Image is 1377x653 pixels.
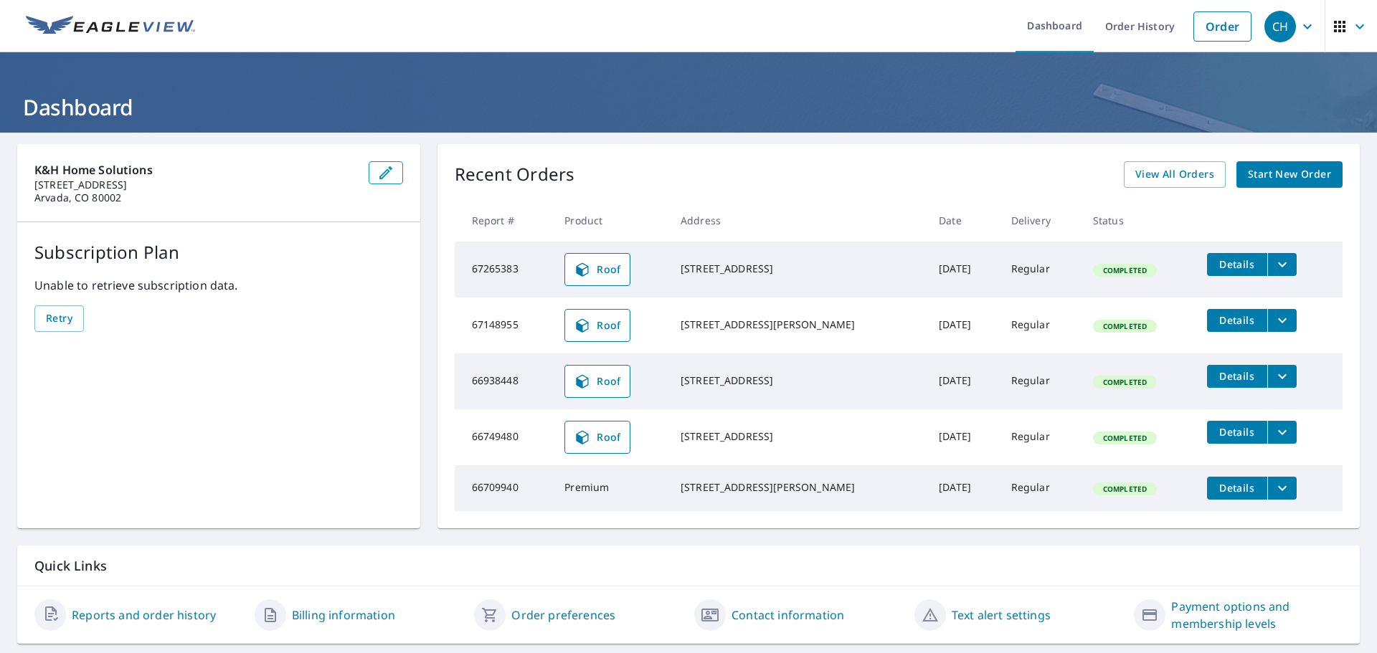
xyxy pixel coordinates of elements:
a: Text alert settings [952,606,1051,624]
h1: Dashboard [17,92,1360,122]
a: Roof [564,421,630,454]
p: Quick Links [34,557,1343,575]
span: View All Orders [1135,166,1214,183]
img: EV Logo [26,16,195,37]
span: Details [1216,481,1259,495]
a: Roof [564,253,630,286]
a: View All Orders [1124,161,1226,188]
p: K&H Home Solutions [34,161,357,178]
button: detailsBtn-66709940 [1207,477,1267,500]
td: Premium [553,465,669,511]
td: Regular [1000,242,1082,297]
a: Roof [564,309,630,342]
button: detailsBtn-67148955 [1207,309,1267,332]
td: [DATE] [927,409,1000,465]
td: Regular [1000,297,1082,353]
button: filesDropdownBtn-67148955 [1267,309,1297,332]
span: Roof [574,373,621,390]
th: Date [927,199,1000,242]
span: Start New Order [1248,166,1331,183]
span: Details [1216,313,1259,327]
span: Details [1216,369,1259,383]
a: Order preferences [511,606,615,624]
span: Details [1216,257,1259,271]
a: Payment options and membership levels [1171,598,1343,632]
th: Status [1082,199,1196,242]
button: filesDropdownBtn-66749480 [1267,421,1297,444]
p: Arvada, CO 80002 [34,191,357,204]
button: Retry [34,305,84,332]
div: [STREET_ADDRESS][PERSON_NAME] [681,480,916,495]
button: filesDropdownBtn-66709940 [1267,477,1297,500]
span: Roof [574,317,621,334]
span: Roof [574,261,621,278]
td: Regular [1000,409,1082,465]
p: Recent Orders [455,161,575,188]
td: [DATE] [927,353,1000,409]
td: 66938448 [455,353,554,409]
span: Completed [1094,265,1155,275]
th: Address [669,199,927,242]
td: 66709940 [455,465,554,511]
div: [STREET_ADDRESS] [681,262,916,276]
button: detailsBtn-66938448 [1207,365,1267,388]
button: filesDropdownBtn-67265383 [1267,253,1297,276]
div: [STREET_ADDRESS] [681,429,916,444]
button: detailsBtn-67265383 [1207,253,1267,276]
p: [STREET_ADDRESS] [34,178,357,191]
span: Details [1216,425,1259,439]
td: 67148955 [455,297,554,353]
a: Contact information [732,606,844,624]
th: Delivery [1000,199,1082,242]
span: Completed [1094,377,1155,387]
td: Regular [1000,353,1082,409]
td: 66749480 [455,409,554,465]
span: Completed [1094,321,1155,331]
span: Completed [1094,433,1155,443]
span: Retry [46,310,72,328]
a: Billing information [292,606,395,624]
td: 67265383 [455,242,554,297]
div: [STREET_ADDRESS][PERSON_NAME] [681,318,916,332]
td: [DATE] [927,297,1000,353]
th: Report # [455,199,554,242]
a: Reports and order history [72,606,216,624]
p: Subscription Plan [34,239,403,265]
p: Unable to retrieve subscription data. [34,277,403,294]
a: Order [1193,11,1251,42]
td: Regular [1000,465,1082,511]
div: [STREET_ADDRESS] [681,373,916,388]
th: Product [553,199,669,242]
td: [DATE] [927,465,1000,511]
div: CH [1264,11,1296,42]
button: detailsBtn-66749480 [1207,421,1267,444]
a: Start New Order [1236,161,1343,188]
a: Roof [564,365,630,398]
span: Completed [1094,484,1155,494]
td: [DATE] [927,242,1000,297]
span: Roof [574,429,621,446]
button: filesDropdownBtn-66938448 [1267,365,1297,388]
